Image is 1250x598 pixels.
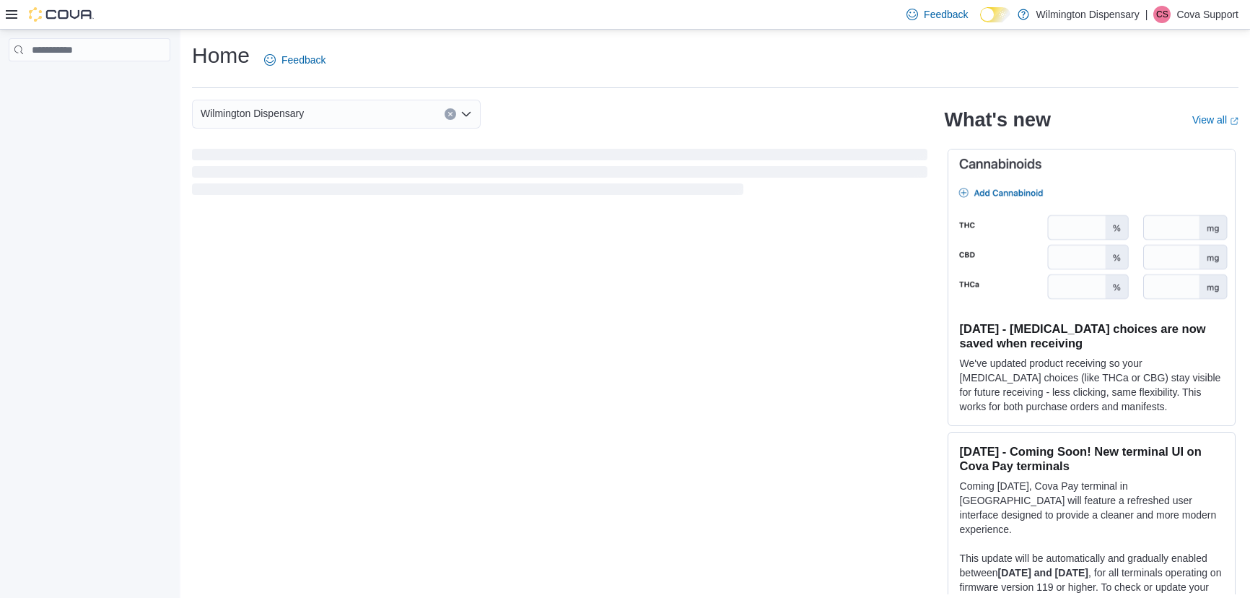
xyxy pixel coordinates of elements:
button: Clear input [445,108,456,120]
nav: Complex example [9,64,170,99]
span: Loading [192,152,927,198]
h3: [DATE] - [MEDICAL_DATA] choices are now saved when receiving [960,321,1223,350]
img: Cova [29,7,94,22]
button: Open list of options [460,108,472,120]
a: Feedback [258,45,331,74]
span: Feedback [924,7,968,22]
input: Dark Mode [980,7,1010,22]
span: Wilmington Dispensary [201,105,304,122]
h1: Home [192,41,250,70]
span: Feedback [281,53,325,67]
h2: What's new [945,108,1051,131]
p: Wilmington Dispensary [1036,6,1140,23]
p: | [1145,6,1148,23]
svg: External link [1230,117,1238,126]
p: Cova Support [1176,6,1238,23]
span: CS [1156,6,1168,23]
span: Dark Mode [980,22,981,23]
strong: [DATE] and [DATE] [998,567,1088,578]
p: We've updated product receiving so your [MEDICAL_DATA] choices (like THCa or CBG) stay visible fo... [960,356,1223,414]
h3: [DATE] - Coming Soon! New terminal UI on Cova Pay terminals [960,444,1223,473]
p: Coming [DATE], Cova Pay terminal in [GEOGRAPHIC_DATA] will feature a refreshed user interface des... [960,479,1223,537]
a: View allExternal link [1192,114,1238,126]
div: Cova Support [1153,6,1171,23]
